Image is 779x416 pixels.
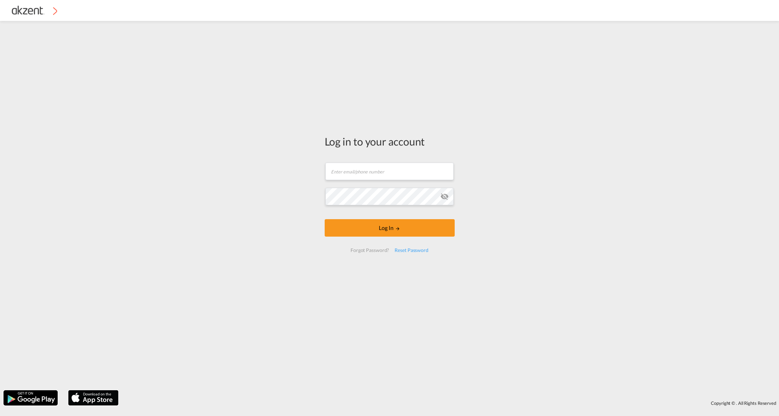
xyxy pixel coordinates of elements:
div: Reset Password [392,244,431,257]
input: Enter email/phone number [325,163,454,180]
md-icon: icon-eye-off [440,192,449,201]
img: google.png [3,389,58,406]
div: Copyright © . All Rights Reserved [122,397,779,409]
div: Forgot Password? [348,244,392,257]
button: LOGIN [325,219,455,237]
img: c72fcea0ad0611ed966209c23b7bd3dd.png [10,3,58,18]
img: apple.png [67,389,119,406]
div: Log in to your account [325,134,455,149]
